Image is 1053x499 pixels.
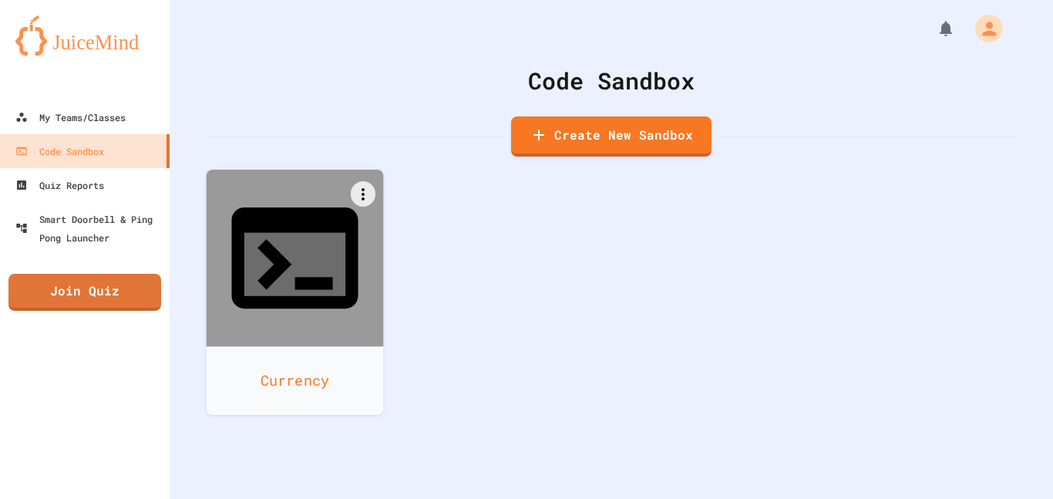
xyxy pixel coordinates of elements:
div: Code Sandbox [15,142,104,160]
a: Currency [207,170,384,415]
div: My Teams/Classes [15,108,126,126]
div: My Notifications [908,15,959,42]
a: Join Quiz [8,274,161,311]
div: Smart Doorbell & Ping Pong Launcher [15,210,163,247]
div: My Account [959,11,1007,46]
a: Create New Sandbox [511,116,712,157]
div: Quiz Reports [15,176,104,194]
div: Code Sandbox [208,63,1014,98]
img: logo-orange.svg [15,15,154,56]
div: Currency [207,346,384,415]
